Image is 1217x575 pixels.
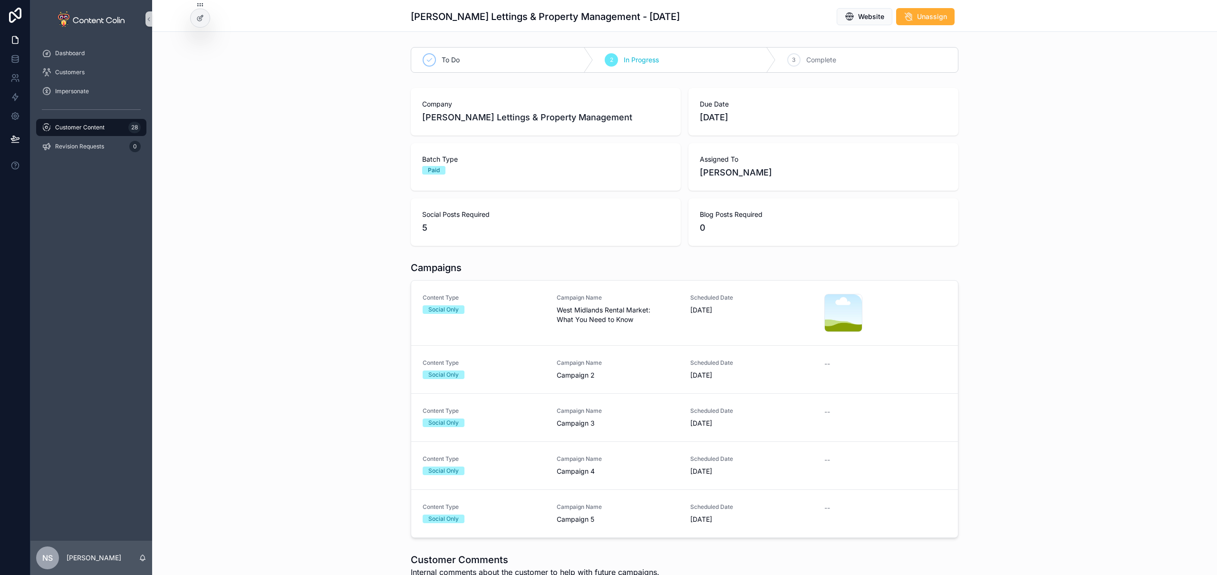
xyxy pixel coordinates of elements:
[917,12,947,21] span: Unassign
[700,155,947,164] span: Assigned To
[690,294,813,302] span: Scheduled Date
[690,359,813,367] span: Scheduled Date
[557,503,679,511] span: Campaign Name
[428,515,459,523] div: Social Only
[55,68,85,76] span: Customers
[824,359,830,369] span: --
[422,99,669,109] span: Company
[806,55,836,65] span: Complete
[428,166,440,175] div: Paid
[557,467,679,476] span: Campaign 4
[55,124,105,131] span: Customer Content
[55,88,89,95] span: Impersonate
[422,221,669,234] span: 5
[690,370,813,380] span: [DATE]
[36,45,146,62] a: Dashboard
[557,455,679,463] span: Campaign Name
[896,8,955,25] button: Unassign
[423,455,545,463] span: Content Type
[557,515,679,524] span: Campaign 5
[700,99,947,109] span: Due Date
[422,155,669,164] span: Batch Type
[36,83,146,100] a: Impersonate
[824,503,830,513] span: --
[411,281,958,345] a: Content TypeSocial OnlyCampaign NameWest Midlands Rental Market: What You Need to KnowScheduled D...
[557,419,679,428] span: Campaign 3
[36,138,146,155] a: Revision Requests0
[428,419,459,427] div: Social Only
[792,56,795,64] span: 3
[690,455,813,463] span: Scheduled Date
[55,49,85,57] span: Dashboard
[428,370,459,379] div: Social Only
[411,553,659,566] h1: Customer Comments
[58,11,125,27] img: App logo
[422,210,669,219] span: Social Posts Required
[624,55,659,65] span: In Progress
[557,305,679,324] span: West Midlands Rental Market: What You Need to Know
[858,12,884,21] span: Website
[690,503,813,511] span: Scheduled Date
[690,467,813,476] span: [DATE]
[411,345,958,393] a: Content TypeSocial OnlyCampaign NameCampaign 2Scheduled Date[DATE]--
[557,359,679,367] span: Campaign Name
[700,210,947,219] span: Blog Posts Required
[411,489,958,537] a: Content TypeSocial OnlyCampaign NameCampaign 5Scheduled Date[DATE]--
[411,441,958,489] a: Content TypeSocial OnlyCampaign NameCampaign 4Scheduled Date[DATE]--
[36,119,146,136] a: Customer Content28
[67,553,121,563] p: [PERSON_NAME]
[423,503,545,511] span: Content Type
[422,111,669,124] span: [PERSON_NAME] Lettings & Property Management
[30,38,152,167] div: scrollable content
[411,261,462,274] h1: Campaigns
[128,122,141,133] div: 28
[36,64,146,81] a: Customers
[129,141,141,152] div: 0
[423,407,545,415] span: Content Type
[700,221,947,234] span: 0
[423,294,545,302] span: Content Type
[700,166,947,179] span: [PERSON_NAME]
[411,10,680,23] h1: [PERSON_NAME] Lettings & Property Management - [DATE]
[824,455,830,465] span: --
[557,407,679,415] span: Campaign Name
[690,407,813,415] span: Scheduled Date
[42,552,53,564] span: NS
[442,55,460,65] span: To Do
[824,407,830,417] span: --
[700,111,947,124] span: [DATE]
[690,419,813,428] span: [DATE]
[557,370,679,380] span: Campaign 2
[55,143,104,150] span: Revision Requests
[610,56,613,64] span: 2
[428,467,459,475] div: Social Only
[428,305,459,314] div: Social Only
[423,359,545,367] span: Content Type
[411,393,958,441] a: Content TypeSocial OnlyCampaign NameCampaign 3Scheduled Date[DATE]--
[837,8,892,25] button: Website
[557,294,679,302] span: Campaign Name
[690,515,813,524] span: [DATE]
[690,305,813,315] span: [DATE]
